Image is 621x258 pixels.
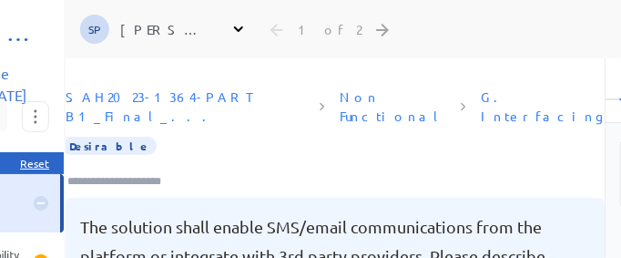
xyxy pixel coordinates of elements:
span: Sheet: Non Functional [332,80,454,133]
div: Reset [20,156,49,170]
span: Sarah Pendlebury [80,15,109,44]
span: Document: SAH2023-1364-PART B1_Final_Alcidion response.xlsx [58,80,312,133]
div: [PERSON_NAME] [120,20,211,38]
span: Section: G. Interfacing [473,80,612,133]
span: Importance Desirable [62,137,157,155]
div: 1 of 2 [299,21,362,37]
input: Type here to add tags [66,172,178,191]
